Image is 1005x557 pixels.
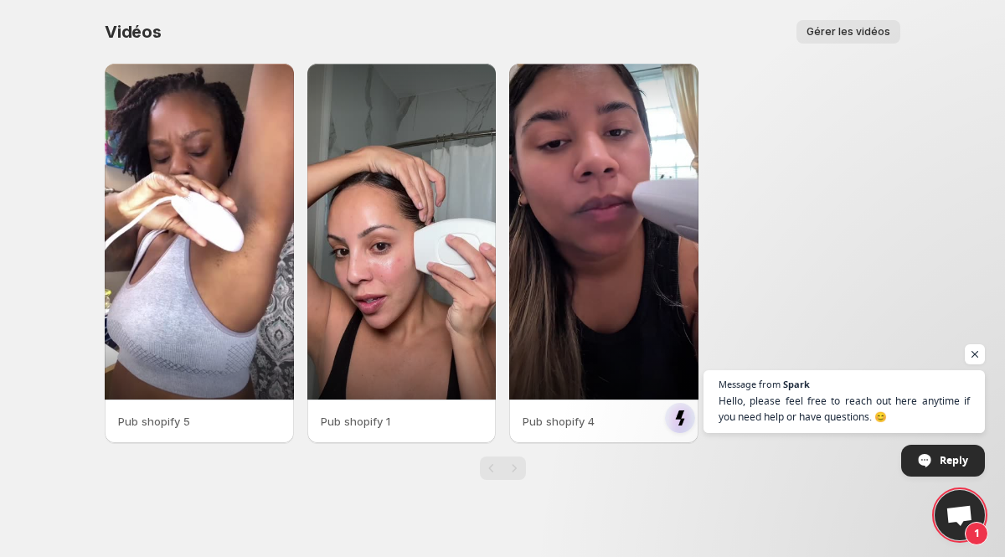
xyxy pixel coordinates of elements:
button: Gérer les vidéos [796,20,900,44]
span: Message from [719,379,781,389]
span: Reply [940,446,968,475]
div: Open chat [935,490,985,540]
p: Pub shopify 4 [523,413,685,430]
span: Spark [783,379,810,389]
span: Vidéos [105,22,162,42]
span: Gérer les vidéos [807,25,890,39]
p: Pub shopify 5 [118,413,281,430]
span: Hello, please feel free to reach out here anytime if you need help or have questions. 😊 [719,393,970,425]
p: Pub shopify 1 [321,413,483,430]
span: 1 [965,522,988,545]
nav: Pagination [480,456,526,480]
